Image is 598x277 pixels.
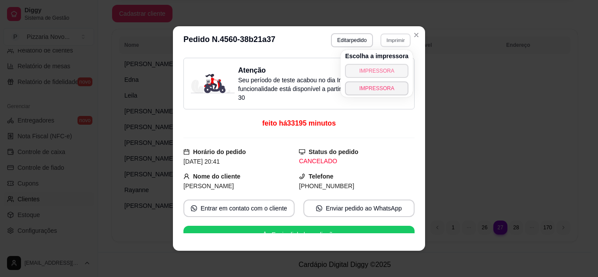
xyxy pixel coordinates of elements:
[183,226,415,243] button: starEnviar link de avaliação
[331,33,373,47] button: Editarpedido
[299,173,305,179] span: phone
[303,200,415,217] button: whats-appEnviar pedido ao WhatsApp
[193,173,240,180] strong: Nome do cliente
[183,200,295,217] button: whats-appEntrar em contato com o cliente
[191,205,197,211] span: whats-app
[183,158,220,165] span: [DATE] 20:41
[345,64,408,78] button: IMPRESSORA
[309,148,359,155] strong: Status do pedido
[262,119,336,127] span: feito há 33195 minutos
[299,149,305,155] span: desktop
[299,157,415,166] div: CANCELADO
[345,81,408,95] button: IMPRESSORA
[238,65,407,76] h3: Atenção
[380,33,411,47] button: Imprimir
[238,76,407,102] p: Seu período de teste acabou no dia Invalid Date . Essa funcionalidade está disponível a partir do...
[193,148,246,155] strong: Horário do pedido
[316,205,322,211] span: whats-app
[183,173,190,179] span: user
[262,231,268,238] span: star
[183,182,234,189] span: [PERSON_NAME]
[183,149,190,155] span: calendar
[345,52,408,60] h4: Escolha a impressora
[191,74,235,93] img: delivery-image
[299,182,354,189] span: [PHONE_NUMBER]
[183,33,275,47] h3: Pedido N. 4560-38b21a37
[309,173,334,180] strong: Telefone
[409,28,423,42] button: Close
